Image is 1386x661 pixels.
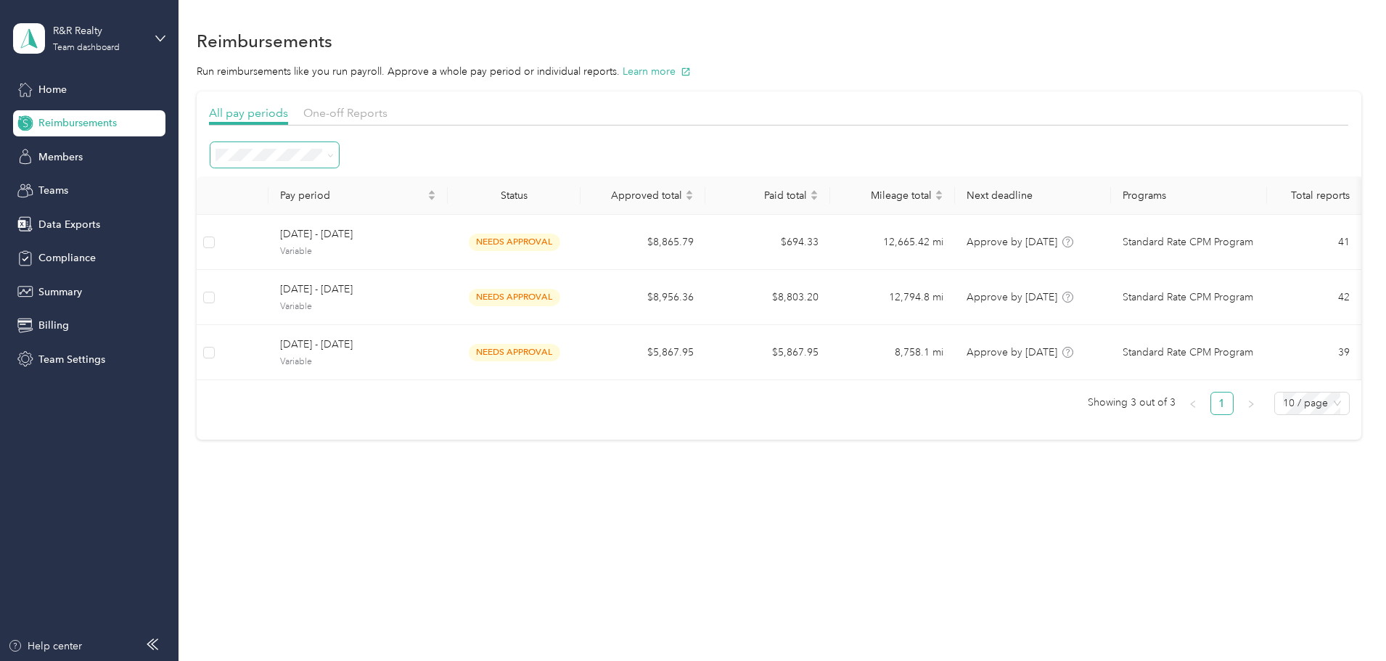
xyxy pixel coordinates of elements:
[280,300,436,313] span: Variable
[935,188,943,197] span: caret-up
[469,289,560,305] span: needs approval
[427,194,436,202] span: caret-down
[935,194,943,202] span: caret-down
[1181,392,1205,415] button: left
[581,176,705,215] th: Approved total
[592,189,682,202] span: Approved total
[967,291,1057,303] span: Approve by [DATE]
[1210,392,1234,415] li: 1
[209,106,288,120] span: All pay periods
[280,189,425,202] span: Pay period
[830,176,955,215] th: Mileage total
[280,245,436,258] span: Variable
[8,639,82,654] button: Help center
[1211,393,1233,414] a: 1
[280,356,436,369] span: Variable
[38,352,105,367] span: Team Settings
[53,23,144,38] div: R&R Realty
[38,284,82,300] span: Summary
[581,325,705,380] td: $5,867.95
[427,188,436,197] span: caret-up
[38,115,117,131] span: Reimbursements
[830,325,955,380] td: 8,758.1 mi
[685,188,694,197] span: caret-up
[842,189,932,202] span: Mileage total
[1239,392,1263,415] button: right
[38,318,69,333] span: Billing
[38,250,96,266] span: Compliance
[967,346,1057,358] span: Approve by [DATE]
[810,194,819,202] span: caret-down
[197,33,332,49] h1: Reimbursements
[1247,400,1255,408] span: right
[581,270,705,325] td: $8,956.36
[717,189,807,202] span: Paid total
[1267,270,1361,325] td: 42
[705,325,830,380] td: $5,867.95
[1283,393,1341,414] span: 10 / page
[303,106,387,120] span: One-off Reports
[1123,345,1253,361] span: Standard Rate CPM Program
[1181,392,1205,415] li: Previous Page
[1189,400,1197,408] span: left
[1123,290,1253,305] span: Standard Rate CPM Program
[581,215,705,270] td: $8,865.79
[38,183,68,198] span: Teams
[955,176,1111,215] th: Next deadline
[705,270,830,325] td: $8,803.20
[685,194,694,202] span: caret-down
[53,44,120,52] div: Team dashboard
[38,149,83,165] span: Members
[1123,234,1253,250] span: Standard Rate CPM Program
[1239,392,1263,415] li: Next Page
[705,215,830,270] td: $694.33
[1111,176,1267,215] th: Programs
[830,215,955,270] td: 12,665.42 mi
[280,337,436,353] span: [DATE] - [DATE]
[280,226,436,242] span: [DATE] - [DATE]
[1088,392,1176,414] span: Showing 3 out of 3
[810,188,819,197] span: caret-up
[623,64,691,79] button: Learn more
[1267,215,1361,270] td: 41
[38,82,67,97] span: Home
[459,189,569,202] div: Status
[268,176,448,215] th: Pay period
[705,176,830,215] th: Paid total
[1267,176,1361,215] th: Total reports
[830,270,955,325] td: 12,794.8 mi
[38,217,100,232] span: Data Exports
[1267,325,1361,380] td: 39
[469,344,560,361] span: needs approval
[1274,392,1350,415] div: Page Size
[280,282,436,297] span: [DATE] - [DATE]
[469,234,560,250] span: needs approval
[967,236,1057,248] span: Approve by [DATE]
[197,64,1361,79] p: Run reimbursements like you run payroll. Approve a whole pay period or individual reports.
[1305,580,1386,661] iframe: Everlance-gr Chat Button Frame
